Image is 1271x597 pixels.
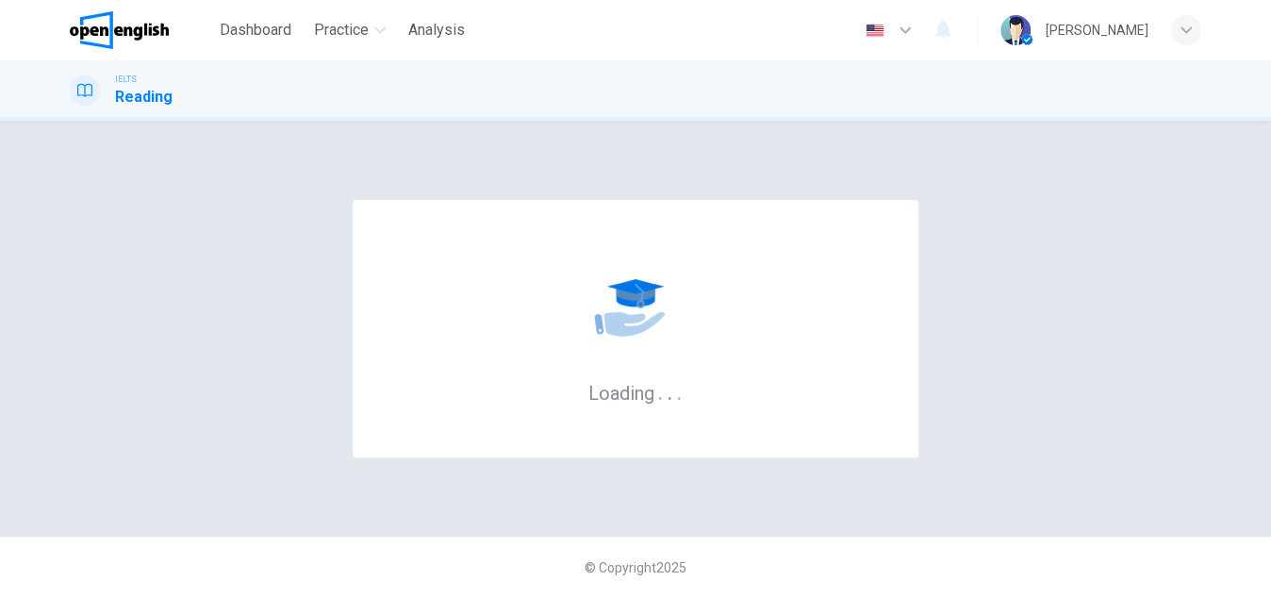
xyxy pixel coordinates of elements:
[1000,15,1031,45] img: Profile picture
[401,13,472,47] button: Analysis
[115,73,137,86] span: IELTS
[306,13,393,47] button: Practice
[657,375,664,406] h6: .
[667,375,673,406] h6: .
[408,19,465,41] span: Analysis
[1046,19,1148,41] div: [PERSON_NAME]
[220,19,291,41] span: Dashboard
[115,86,173,108] h1: Reading
[863,24,886,38] img: en
[676,375,683,406] h6: .
[70,11,212,49] a: OpenEnglish logo
[314,19,369,41] span: Practice
[70,11,169,49] img: OpenEnglish logo
[588,380,683,405] h6: Loading
[212,13,299,47] button: Dashboard
[585,560,686,575] span: © Copyright 2025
